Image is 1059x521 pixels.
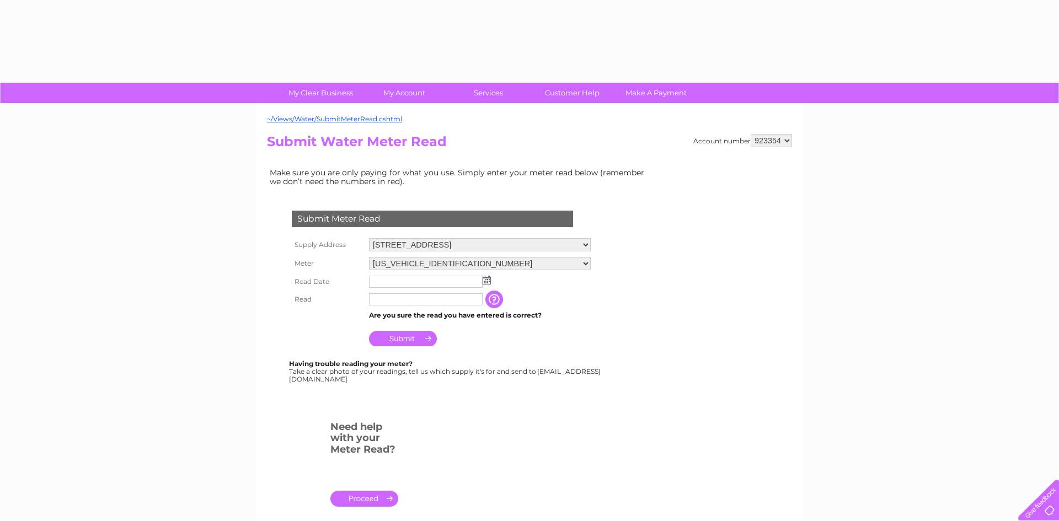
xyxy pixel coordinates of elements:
[359,83,450,103] a: My Account
[369,331,437,346] input: Submit
[485,291,505,308] input: Information
[289,254,366,273] th: Meter
[289,235,366,254] th: Supply Address
[366,308,593,323] td: Are you sure the read you have entered is correct?
[289,360,602,383] div: Take a clear photo of your readings, tell us which supply it's for and send to [EMAIL_ADDRESS][DO...
[267,165,653,189] td: Make sure you are only paying for what you use. Simply enter your meter read below (remember we d...
[275,83,366,103] a: My Clear Business
[267,115,402,123] a: ~/Views/Water/SubmitMeterRead.cshtml
[527,83,618,103] a: Customer Help
[289,359,413,368] b: Having trouble reading your meter?
[330,491,398,507] a: .
[330,419,398,461] h3: Need help with your Meter Read?
[611,83,702,103] a: Make A Payment
[289,291,366,308] th: Read
[693,134,792,147] div: Account number
[267,134,792,155] h2: Submit Water Meter Read
[443,83,534,103] a: Services
[289,273,366,291] th: Read Date
[292,211,573,227] div: Submit Meter Read
[483,276,491,284] img: ...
